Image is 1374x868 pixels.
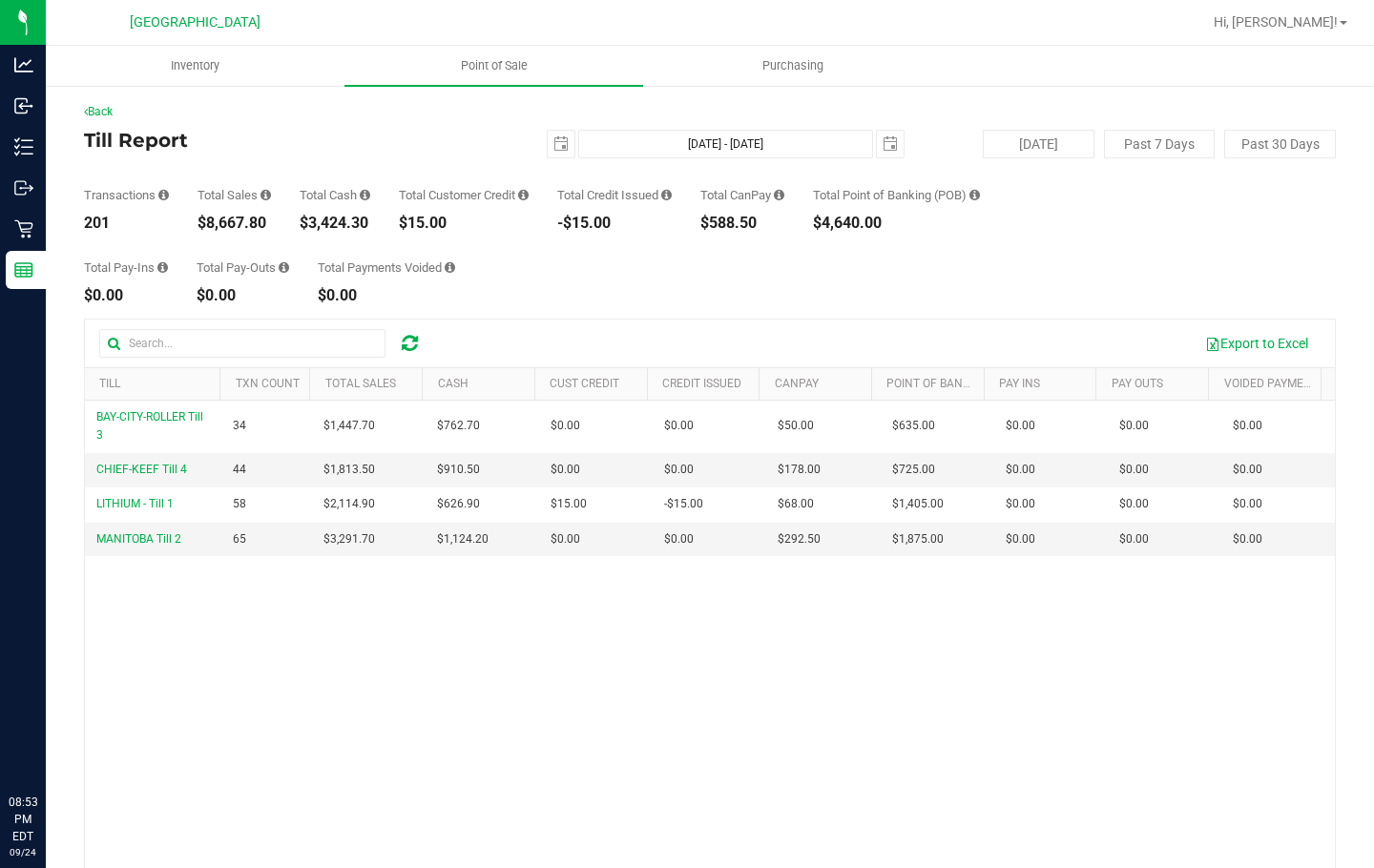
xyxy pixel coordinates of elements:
span: 65 [233,530,246,548]
p: 08:53 PM EDT [9,794,37,845]
i: Sum of all voided payment transaction amounts (excluding tips and transaction fees) within the da... [445,261,455,274]
div: $0.00 [318,288,455,303]
inline-svg: Inventory [14,137,33,156]
button: Past 30 Days [1224,130,1336,158]
input: Search... [99,329,385,358]
a: Pay Outs [1112,377,1163,390]
span: $1,447.70 [323,417,375,435]
div: 201 [84,216,169,231]
span: $0.00 [664,461,694,479]
span: $0.00 [551,461,580,479]
a: Voided Payments [1224,377,1325,390]
span: $0.00 [551,530,580,548]
span: 58 [233,495,246,513]
span: $635.00 [892,417,935,435]
a: Cust Credit [550,377,619,390]
span: $0.00 [664,417,694,435]
i: Sum of all cash pay-outs removed from tills within the date range. [279,261,289,274]
i: Sum of all successful, non-voided payment transaction amounts using CanPay (as well as manual Can... [774,189,784,201]
span: $0.00 [1119,495,1149,513]
i: Sum of all successful, non-voided cash payment transaction amounts (excluding tips and transactio... [360,189,370,201]
div: $4,640.00 [813,216,980,231]
div: Transactions [84,189,169,201]
span: MANITOBA Till 2 [96,532,181,546]
span: $0.00 [1006,530,1035,548]
div: Total Point of Banking (POB) [813,189,980,201]
div: -$15.00 [557,216,672,231]
span: $626.90 [437,495,480,513]
span: $0.00 [1119,461,1149,479]
a: Back [84,105,113,118]
a: TXN Count [236,377,300,390]
span: $0.00 [1233,461,1262,479]
div: Total Payments Voided [318,261,455,274]
a: Total Sales [325,377,396,390]
span: $178.00 [778,461,821,479]
span: $0.00 [1006,495,1035,513]
span: $910.50 [437,461,480,479]
inline-svg: Inbound [14,96,33,115]
iframe: Resource center [19,715,76,773]
inline-svg: Analytics [14,55,33,74]
span: $0.00 [1119,530,1149,548]
span: Purchasing [737,57,849,74]
a: Cash [438,377,468,390]
span: select [877,131,904,157]
a: Inventory [46,46,344,86]
span: $1,813.50 [323,461,375,479]
span: CHIEF-KEEF Till 4 [96,463,187,476]
a: Credit Issued [662,377,741,390]
span: $0.00 [1233,417,1262,435]
div: Total CanPay [700,189,784,201]
span: 34 [233,417,246,435]
i: Sum of all successful refund transaction amounts from purchase returns resulting in account credi... [661,189,672,201]
div: Total Customer Credit [399,189,529,201]
div: Total Pay-Outs [197,261,289,274]
span: $1,405.00 [892,495,944,513]
div: $15.00 [399,216,529,231]
a: Point of Sale [344,46,643,86]
span: $0.00 [1119,417,1149,435]
i: Sum of all successful, non-voided payment transaction amounts (excluding tips and transaction fee... [260,189,271,201]
p: 09/24 [9,845,37,859]
span: [GEOGRAPHIC_DATA] [130,14,260,31]
i: Sum of the successful, non-voided point-of-banking payment transaction amounts, both via payment ... [969,189,980,201]
span: Inventory [145,57,245,74]
div: $0.00 [197,288,289,303]
div: Total Cash [300,189,370,201]
span: LITHIUM - Till 1 [96,497,174,510]
div: $0.00 [84,288,168,303]
h4: Till Report [84,130,501,151]
span: $3,291.70 [323,530,375,548]
span: $292.50 [778,530,821,548]
span: $0.00 [551,417,580,435]
a: Pay Ins [999,377,1040,390]
div: $588.50 [700,216,784,231]
span: $1,124.20 [437,530,489,548]
span: $725.00 [892,461,935,479]
span: Hi, [PERSON_NAME]! [1214,14,1338,30]
span: BAY-CITY-ROLLER Till 3 [96,410,203,442]
span: $2,114.90 [323,495,375,513]
span: $50.00 [778,417,814,435]
inline-svg: Reports [14,260,33,279]
a: Purchasing [643,46,942,86]
span: $68.00 [778,495,814,513]
div: Total Credit Issued [557,189,672,201]
div: $8,667.80 [198,216,271,231]
i: Sum of all successful, non-voided payment transaction amounts using account credit as the payment... [518,189,529,201]
span: Point of Sale [435,57,553,74]
inline-svg: Outbound [14,178,33,197]
inline-svg: Retail [14,219,33,238]
span: $0.00 [664,530,694,548]
a: Point of Banking (POB) [886,377,1022,390]
button: Export to Excel [1193,327,1321,360]
span: $0.00 [1233,530,1262,548]
span: $762.70 [437,417,480,435]
a: Till [99,377,120,390]
span: select [548,131,574,157]
span: $0.00 [1006,461,1035,479]
span: $0.00 [1006,417,1035,435]
span: $1,875.00 [892,530,944,548]
button: [DATE] [983,130,1094,158]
